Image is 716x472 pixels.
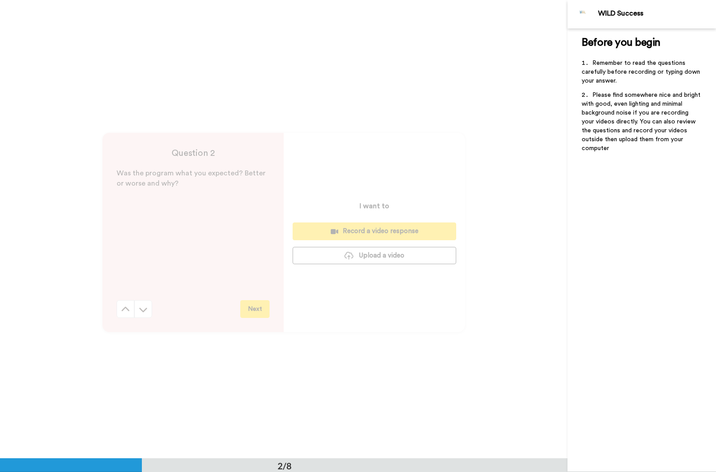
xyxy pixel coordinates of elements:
[582,60,702,84] span: Remember to read the questions carefully before recording or typing down your answer.
[572,4,594,25] img: Profile Image
[240,300,270,318] button: Next
[582,37,660,48] span: Before you begin
[598,9,716,18] div: WILD Success
[263,460,306,472] div: 2/8
[117,147,270,159] h4: Question 2
[117,170,267,187] span: Was the program what you expected? Better or worse and why?
[582,92,702,151] span: Please find somewhere nice and bright with good, even lighting and minimal background noise if yo...
[300,226,449,236] div: Record a video response
[293,222,456,240] button: Record a video response
[360,201,389,211] p: I want to
[293,247,456,264] button: Upload a video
